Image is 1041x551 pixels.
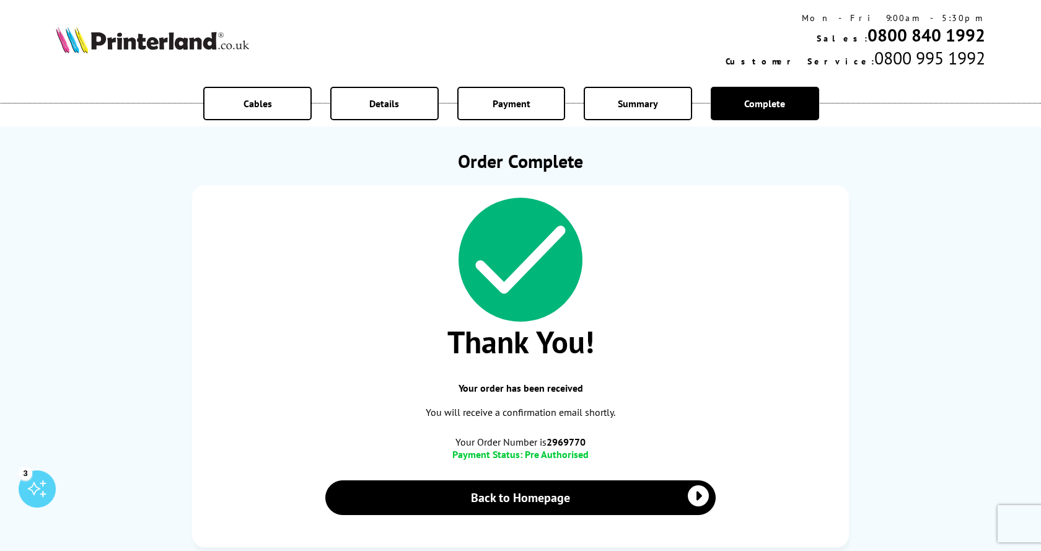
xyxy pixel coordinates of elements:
[204,322,837,362] span: Thank You!
[618,97,658,110] span: Summary
[192,149,849,173] h1: Order Complete
[204,436,837,448] span: Your Order Number is
[19,466,32,480] div: 3
[817,33,867,44] span: Sales:
[867,24,985,46] a: 0800 840 1992
[726,12,985,24] div: Mon - Fri 9:00am - 5:30pm
[744,97,785,110] span: Complete
[874,46,985,69] span: 0800 995 1992
[204,382,837,394] span: Your order has been received
[325,480,716,515] a: Back to Homepage
[452,448,522,461] span: Payment Status:
[726,56,874,67] span: Customer Service:
[56,26,249,53] img: Printerland Logo
[493,97,530,110] span: Payment
[369,97,399,110] span: Details
[244,97,272,110] span: Cables
[525,448,589,461] span: Pre Authorised
[547,436,586,448] b: 2969770
[204,404,837,421] p: You will receive a confirmation email shortly.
